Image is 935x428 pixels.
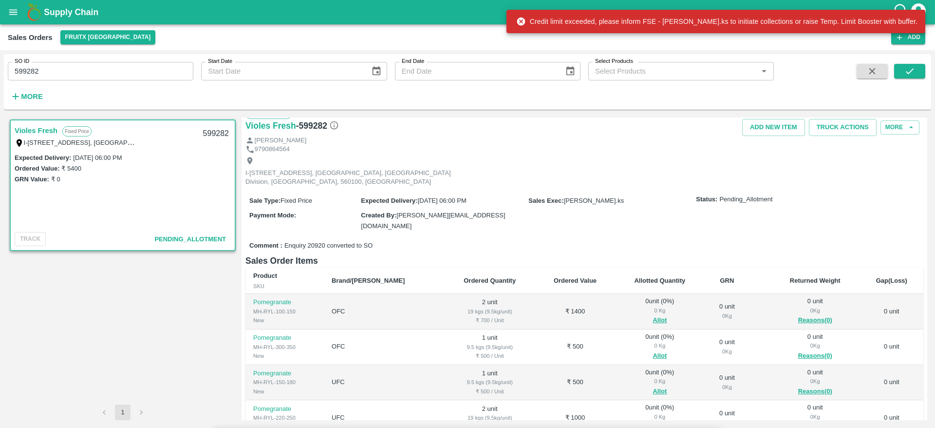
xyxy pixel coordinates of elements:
[712,418,741,427] div: 0 Kg
[15,154,71,161] label: Expected Delivery :
[253,369,316,378] p: Pomegranate
[115,405,131,420] button: page 1
[253,378,316,387] div: MH-RYL-150-180
[536,294,615,330] td: ₹ 1400
[60,30,156,44] button: Select DC
[361,212,505,230] span: [PERSON_NAME][EMAIL_ADDRESS][DOMAIN_NAME]
[361,197,417,204] label: Expected Delivery :
[253,387,316,396] div: New
[622,332,697,362] div: 0 unit ( 0 %)
[197,122,235,145] div: 599282
[653,386,667,397] button: Allot
[742,119,805,136] button: Add NEW ITEM
[418,197,467,204] span: [DATE] 06:00 PM
[61,165,81,172] label: ₹ 5400
[253,351,316,360] div: New
[758,65,770,78] button: Open
[595,58,633,65] label: Select Products
[367,62,386,80] button: Choose date
[201,62,363,80] input: Start Date
[245,119,296,133] h6: Violes Fresh
[536,330,615,365] td: ₹ 500
[622,377,697,386] div: 0 Kg
[253,405,316,414] p: Pomegranate
[653,350,667,362] button: Allot
[860,365,923,401] td: 0 unit
[361,212,396,219] label: Created By :
[62,126,92,136] p: Fixed Price
[154,235,226,243] span: Pending_Allotment
[395,62,557,80] input: End Date
[253,413,316,422] div: MH-RYL-220-250
[452,316,528,325] div: ₹ 700 / Unit
[324,294,444,330] td: OFC
[452,378,528,387] div: 9.5 kgs (9.5kg/unit)
[253,298,316,307] p: Pomegranate
[712,302,741,320] div: 0 unit
[653,315,667,326] button: Allot
[778,341,852,350] div: 0 Kg
[249,212,296,219] label: Payment Mode :
[452,387,528,396] div: ₹ 500 / Unit
[778,386,852,397] button: Reasons(0)
[452,413,528,422] div: 19 kgs (9.5kg/unit)
[880,120,919,135] button: More
[15,124,57,137] a: Violes Fresh
[860,330,923,365] td: 0 unit
[622,412,697,421] div: 0 Kg
[778,350,852,362] button: Reasons(0)
[528,197,563,204] label: Sales Exec :
[778,412,852,421] div: 0 Kg
[324,330,444,365] td: OFC
[51,175,60,183] label: ₹ 0
[253,316,316,325] div: New
[2,1,24,23] button: open drawer
[712,311,741,320] div: 0 Kg
[719,195,772,204] span: Pending_Allotment
[893,3,910,21] div: customer-support
[516,13,917,30] div: Credit limit exceeded, please inform FSE - [PERSON_NAME].ks to initiate collections or raise Temp...
[712,338,741,356] div: 0 unit
[860,294,923,330] td: 0 unit
[208,58,232,65] label: Start Date
[591,65,755,78] input: Select Products
[712,409,741,427] div: 0 unit
[712,383,741,391] div: 0 Kg
[778,306,852,315] div: 0 Kg
[712,373,741,391] div: 0 unit
[253,272,277,279] b: Product
[464,277,516,284] b: Ordered Quantity
[249,197,280,204] label: Sale Type :
[24,2,44,22] img: logo
[444,294,536,330] td: 2 unit
[696,195,717,204] label: Status:
[452,343,528,351] div: 9.5 kgs (9.5kg/unit)
[622,341,697,350] div: 0 Kg
[622,306,697,315] div: 0 Kg
[712,347,741,356] div: 0 Kg
[296,119,339,133] h6: - 599282
[255,136,307,145] p: [PERSON_NAME]
[249,241,282,251] label: Comment :
[245,169,465,187] p: I-[STREET_ADDRESS], [GEOGRAPHIC_DATA], [GEOGRAPHIC_DATA] Division, [GEOGRAPHIC_DATA], 560100, [GE...
[253,307,316,316] div: MH-RYL-100-150
[44,7,98,17] b: Supply Chain
[15,175,49,183] label: GRN Value:
[910,2,927,22] div: account of current user
[24,138,416,146] label: I-[STREET_ADDRESS], [GEOGRAPHIC_DATA], [GEOGRAPHIC_DATA] Division, [GEOGRAPHIC_DATA], 560100, [GE...
[778,377,852,386] div: 0 Kg
[809,119,877,136] button: Truck Actions
[245,254,923,268] h6: Sales Order Items
[253,333,316,343] p: Pomegranate
[444,330,536,365] td: 1 unit
[402,58,424,65] label: End Date
[95,405,150,420] nav: pagination navigation
[720,277,734,284] b: GRN
[255,145,290,154] p: 9790864564
[21,93,43,100] strong: More
[253,343,316,351] div: MH-RYL-300-350
[554,277,597,284] b: Ordered Value
[8,31,53,44] div: Sales Orders
[622,368,697,397] div: 0 unit ( 0 %)
[778,297,852,326] div: 0 unit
